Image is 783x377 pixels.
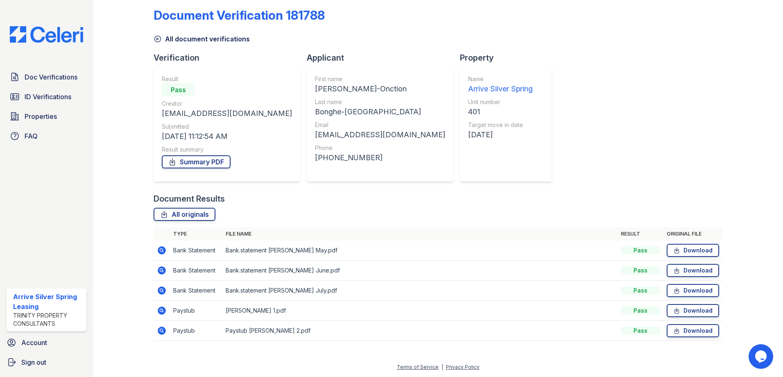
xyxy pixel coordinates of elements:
a: Download [667,284,719,297]
td: Paystub [170,301,222,321]
div: Target move in date [468,121,533,129]
div: Email [315,121,445,129]
a: Summary PDF [162,155,231,168]
a: Download [667,324,719,337]
div: [PHONE_NUMBER] [315,152,445,164]
a: All originals [154,208,215,221]
td: Bank.statement [PERSON_NAME] May.pdf [222,241,618,261]
span: ID Verifications [25,92,71,102]
td: Bank Statement [170,261,222,281]
div: Pass [621,246,660,254]
a: Download [667,264,719,277]
div: | [441,364,443,370]
span: FAQ [25,131,38,141]
div: [EMAIL_ADDRESS][DOMAIN_NAME] [162,108,292,119]
div: Document Verification 181788 [154,8,325,23]
th: File name [222,227,618,241]
div: Phone [315,144,445,152]
div: Trinity Property Consultants [13,311,83,328]
td: [PERSON_NAME] 1.pdf [222,301,618,321]
div: [DATE] [468,129,533,141]
div: Verification [154,52,307,64]
div: Document Results [154,193,225,204]
span: Properties [25,111,57,121]
td: Bank.statement [PERSON_NAME] June.pdf [222,261,618,281]
th: Original file [663,227,722,241]
img: CE_Logo_Blue-a8612792a0a2168367f1c8372b55b34899dd931a85d93a1a3d3e32e68fde9ad4.png [3,26,90,43]
div: Pass [621,307,660,315]
a: Properties [7,108,86,125]
div: Pass [621,327,660,335]
div: Pass [621,286,660,295]
a: All document verifications [154,34,250,44]
a: FAQ [7,128,86,144]
div: Unit number [468,98,533,106]
div: Applicant [307,52,460,64]
div: First name [315,75,445,83]
div: [EMAIL_ADDRESS][DOMAIN_NAME] [315,129,445,141]
td: Paystub [PERSON_NAME] 2.pdf [222,321,618,341]
div: Result summary [162,145,292,154]
a: Download [667,244,719,257]
div: Submitted [162,123,292,131]
span: Doc Verifications [25,72,77,82]
a: Sign out [3,354,90,370]
a: Download [667,304,719,317]
div: Last name [315,98,445,106]
div: Pass [162,83,195,96]
div: Result [162,75,292,83]
span: Account [21,338,47,347]
iframe: chat widget [749,344,775,369]
div: Property [460,52,558,64]
a: Account [3,334,90,351]
td: Paystub [170,321,222,341]
div: [PERSON_NAME]-Onction [315,83,445,95]
a: Privacy Policy [446,364,480,370]
td: Bank Statement [170,281,222,301]
a: Terms of Service [397,364,439,370]
div: Name [468,75,533,83]
div: 401 [468,106,533,118]
div: Arrive Silver Spring [468,83,533,95]
th: Type [170,227,222,241]
div: Creator [162,100,292,108]
span: Sign out [21,357,46,367]
div: Bonghe-[GEOGRAPHIC_DATA] [315,106,445,118]
th: Result [618,227,663,241]
div: [DATE] 11:12:54 AM [162,131,292,142]
td: Bank.statement [PERSON_NAME] July.pdf [222,281,618,301]
a: ID Verifications [7,89,86,105]
div: Arrive Silver Spring Leasing [13,292,83,311]
a: Name Arrive Silver Spring [468,75,533,95]
td: Bank Statement [170,241,222,261]
a: Doc Verifications [7,69,86,85]
div: Pass [621,266,660,275]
